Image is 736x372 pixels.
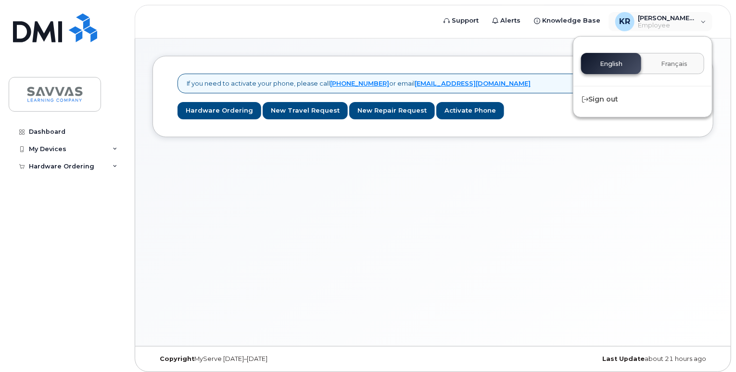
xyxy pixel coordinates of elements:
a: [PHONE_NUMBER] [330,79,389,87]
a: [EMAIL_ADDRESS][DOMAIN_NAME] [415,79,531,87]
p: If you need to activate your phone, please call or email [187,79,531,88]
span: Français [661,60,687,68]
a: New Travel Request [263,102,348,120]
div: about 21 hours ago [526,355,713,363]
strong: Last Update [602,355,645,362]
div: MyServe [DATE]–[DATE] [152,355,340,363]
a: Activate Phone [436,102,504,120]
div: Sign out [573,90,712,108]
strong: Copyright [160,355,194,362]
iframe: Messenger Launcher [694,330,729,365]
a: New Repair Request [349,102,435,120]
a: Hardware Ordering [178,102,261,120]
